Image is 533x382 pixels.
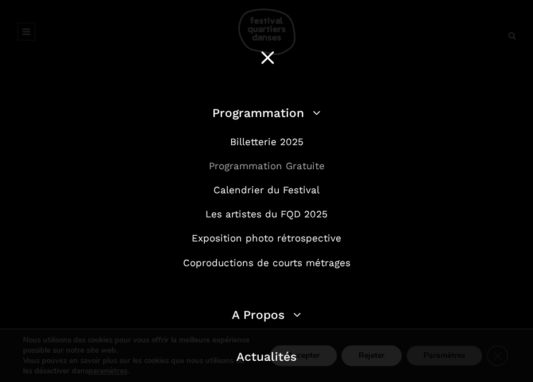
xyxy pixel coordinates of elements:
a: Exposition photo rétrospective [192,232,341,244]
a: Programmation Gratuite [209,160,325,171]
a: Coproductions de courts métrages [183,257,351,268]
a: Actualités [236,349,297,364]
a: Les artistes du FQD 2025 [205,208,328,220]
a: Calendrier du Festival [213,184,320,196]
a: Billetterie 2025 [230,136,304,147]
a: A Propos [232,307,301,322]
a: Programmation [212,106,321,120]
